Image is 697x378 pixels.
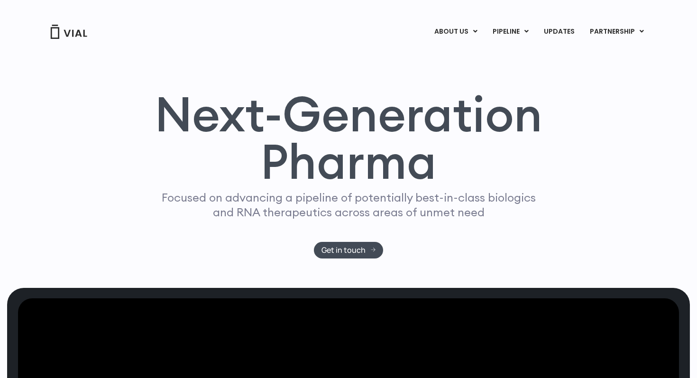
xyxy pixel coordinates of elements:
a: ABOUT USMenu Toggle [427,24,485,40]
a: Get in touch [314,242,384,258]
h1: Next-Generation Pharma [143,90,554,186]
span: Get in touch [321,247,366,254]
p: Focused on advancing a pipeline of potentially best-in-class biologics and RNA therapeutics acros... [157,190,540,220]
a: UPDATES [536,24,582,40]
a: PIPELINEMenu Toggle [485,24,536,40]
a: PARTNERSHIPMenu Toggle [582,24,651,40]
img: Vial Logo [50,25,88,39]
